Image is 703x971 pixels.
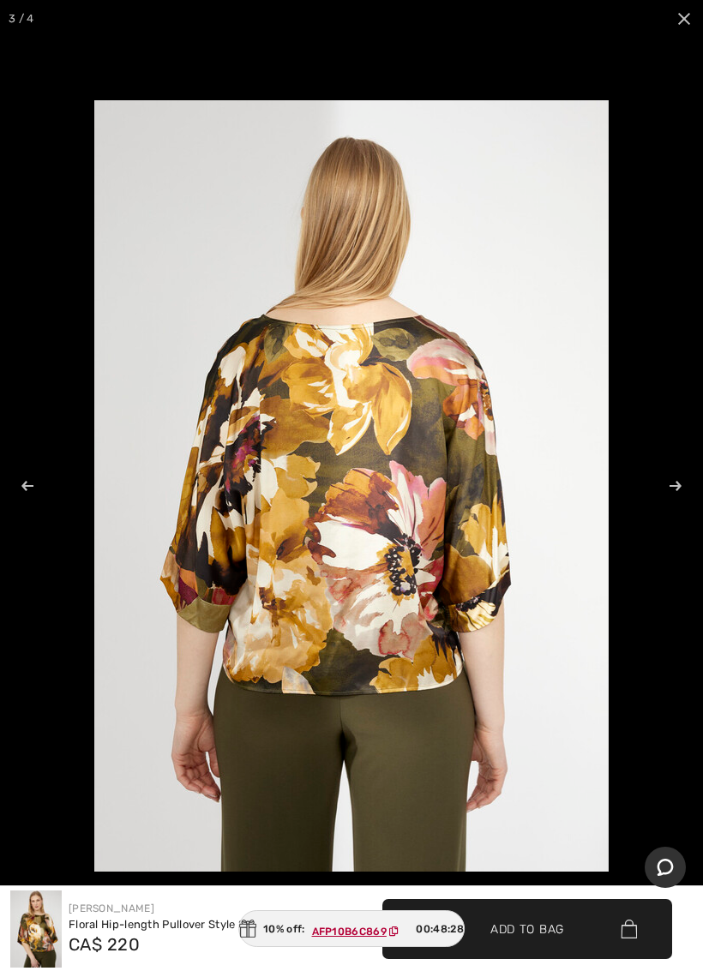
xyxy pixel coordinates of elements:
button: Add to Bag [382,899,672,959]
button: Next (arrow right) [634,443,694,529]
span: 00:48:28 [416,921,463,937]
span: Add to Bag [490,920,564,938]
ins: AFP10B6C869 [312,926,387,938]
img: Bag.svg [621,920,637,938]
img: Gift.svg [239,920,256,938]
div: 10% off: [238,910,465,947]
div: Floral Hip-length Pullover Style 253180 [69,916,279,933]
span: CA$ 220 [69,934,140,955]
button: Previous (arrow left) [9,443,69,529]
img: Floral Hip-Length Pullover Style 253180 [10,890,62,968]
img: frank-lyman-tops_6281253180_3_0b5a_details.jpg [94,100,609,872]
iframe: Opens a widget where you can chat to one of our agents [645,847,686,890]
a: [PERSON_NAME] [69,902,154,914]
